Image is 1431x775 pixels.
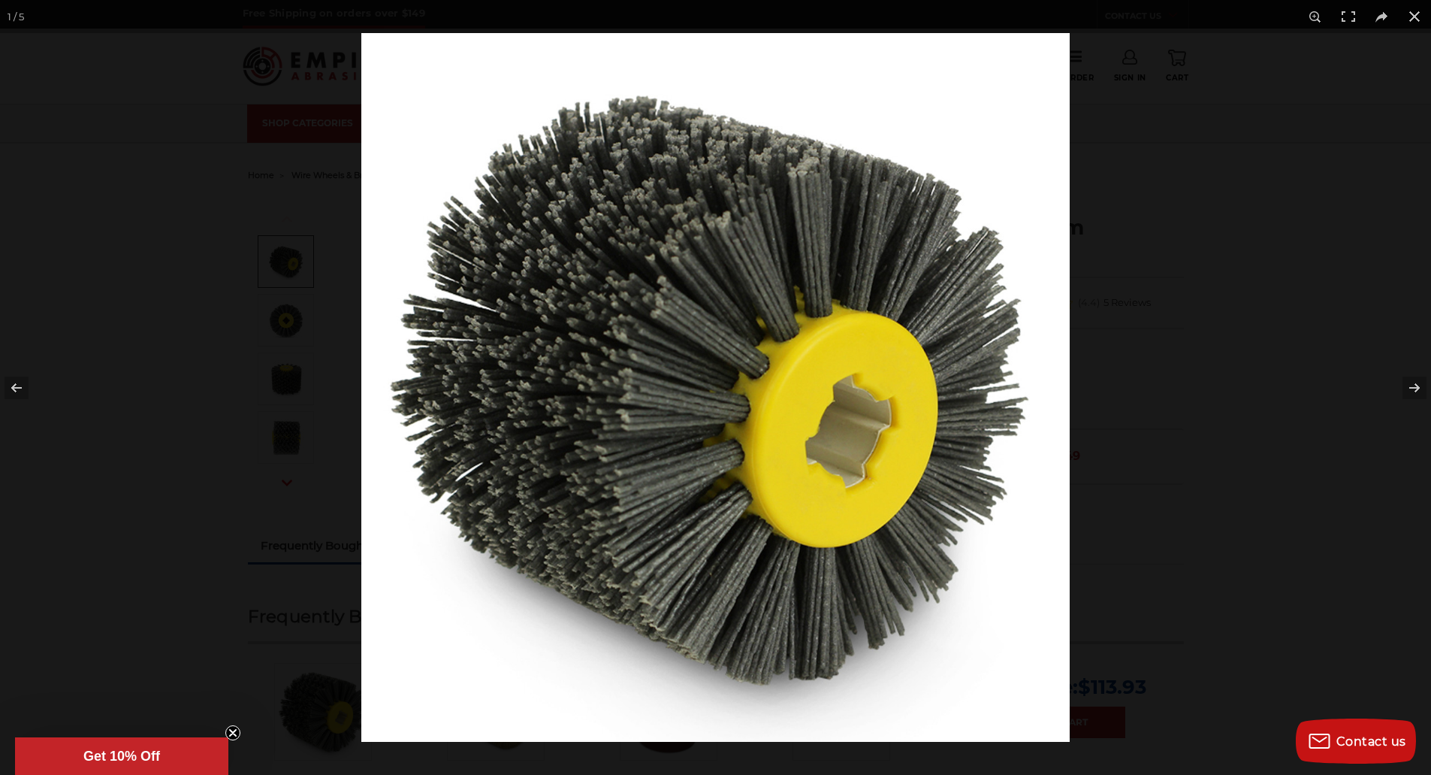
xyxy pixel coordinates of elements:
[1336,734,1406,749] span: Contact us
[83,749,160,764] span: Get 10% Off
[15,737,228,775] div: Get 10% OffClose teaser
[1296,719,1416,764] button: Contact us
[1378,350,1431,425] button: Next (arrow right)
[225,725,240,740] button: Close teaser
[361,33,1070,742] img: 4.5_inch_nylon_wire_drum__84912.1582649664.jpg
